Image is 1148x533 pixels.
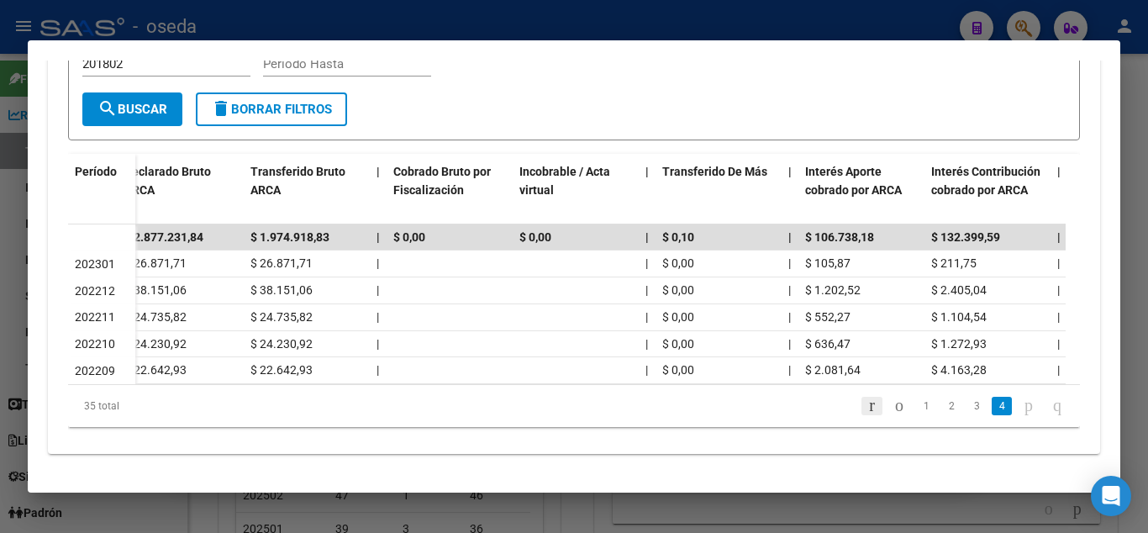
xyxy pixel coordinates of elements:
[97,98,118,119] mat-icon: search
[805,165,902,198] span: Interés Aporte cobrado por ARCA
[939,392,964,420] li: page 2
[788,310,791,324] span: |
[645,256,648,270] span: |
[931,363,987,377] span: $ 4.163,28
[662,165,767,178] span: Transferido De Más
[250,310,313,324] span: $ 24.735,82
[377,363,379,377] span: |
[1057,363,1060,377] span: |
[124,256,187,270] span: $ 26.871,71
[75,284,115,298] span: 202212
[377,165,380,178] span: |
[861,397,882,415] a: go to first page
[377,283,379,297] span: |
[805,256,850,270] span: $ 105,87
[645,310,648,324] span: |
[118,154,244,228] datatable-header-cell: Declarado Bruto ARCA
[931,230,1000,244] span: $ 132.399,59
[914,392,939,420] li: page 1
[1057,283,1060,297] span: |
[1057,256,1060,270] span: |
[805,283,861,297] span: $ 1.202,52
[68,154,135,224] datatable-header-cell: Período
[124,363,187,377] span: $ 22.642,93
[887,397,911,415] a: go to previous page
[513,154,639,228] datatable-header-cell: Incobrable / Acta virtual
[931,256,977,270] span: $ 211,75
[662,283,694,297] span: $ 0,00
[966,397,987,415] a: 3
[924,154,1051,228] datatable-header-cell: Interés Contribución cobrado por ARCA
[211,98,231,119] mat-icon: delete
[1057,337,1060,351] span: |
[519,165,610,198] span: Incobrable / Acta virtual
[798,154,924,228] datatable-header-cell: Interés Aporte cobrado por ARCA
[377,310,379,324] span: |
[82,92,182,126] button: Buscar
[1017,397,1040,415] a: go to next page
[211,102,332,117] span: Borrar Filtros
[250,337,313,351] span: $ 24.230,92
[782,154,798,228] datatable-header-cell: |
[788,230,792,244] span: |
[788,363,791,377] span: |
[931,310,987,324] span: $ 1.104,54
[788,283,791,297] span: |
[387,154,513,228] datatable-header-cell: Cobrado Bruto por Fiscalización
[250,256,313,270] span: $ 26.871,71
[75,364,115,377] span: 202209
[124,165,211,198] span: Declarado Bruto ARCA
[805,363,861,377] span: $ 2.081,64
[75,257,115,271] span: 202301
[788,256,791,270] span: |
[1057,165,1061,178] span: |
[805,310,850,324] span: $ 552,27
[124,283,187,297] span: $ 38.151,06
[662,363,694,377] span: $ 0,00
[196,92,347,126] button: Borrar Filtros
[519,230,551,244] span: $ 0,00
[124,310,187,324] span: $ 24.735,82
[788,165,792,178] span: |
[250,283,313,297] span: $ 38.151,06
[931,165,1040,198] span: Interés Contribución cobrado por ARCA
[1045,397,1069,415] a: go to last page
[68,385,267,427] div: 35 total
[941,397,961,415] a: 2
[393,165,491,198] span: Cobrado Bruto por Fiscalización
[645,337,648,351] span: |
[377,256,379,270] span: |
[124,337,187,351] span: $ 24.230,92
[1057,230,1061,244] span: |
[662,337,694,351] span: $ 0,00
[662,230,694,244] span: $ 0,10
[645,283,648,297] span: |
[250,165,345,198] span: Transferido Bruto ARCA
[992,397,1012,415] a: 4
[931,337,987,351] span: $ 1.272,93
[1057,310,1060,324] span: |
[931,283,987,297] span: $ 2.405,04
[645,230,649,244] span: |
[989,392,1014,420] li: page 4
[645,165,649,178] span: |
[75,165,117,178] span: Período
[662,256,694,270] span: $ 0,00
[250,230,329,244] span: $ 1.974.918,83
[639,154,656,228] datatable-header-cell: |
[97,102,167,117] span: Buscar
[75,310,115,324] span: 202211
[788,337,791,351] span: |
[964,392,989,420] li: page 3
[244,154,370,228] datatable-header-cell: Transferido Bruto ARCA
[916,397,936,415] a: 1
[656,154,782,228] datatable-header-cell: Transferido De Más
[377,337,379,351] span: |
[805,337,850,351] span: $ 636,47
[662,310,694,324] span: $ 0,00
[250,363,313,377] span: $ 22.642,93
[805,230,874,244] span: $ 106.738,18
[377,230,380,244] span: |
[1051,154,1067,228] datatable-header-cell: |
[645,363,648,377] span: |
